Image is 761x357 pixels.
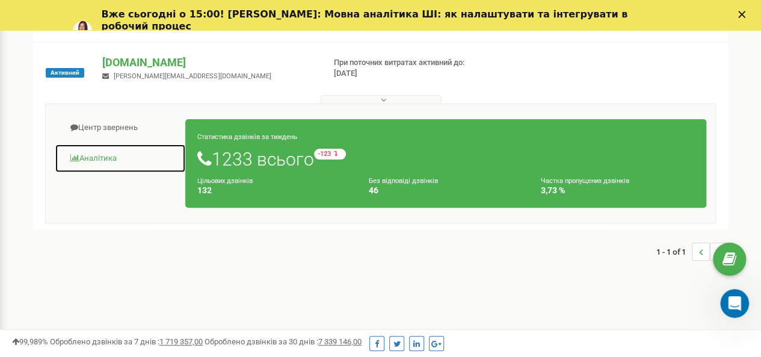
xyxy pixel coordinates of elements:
[738,11,750,18] div: Закрити
[369,186,522,195] h4: 46
[656,231,728,273] nav: ...
[197,149,694,169] h1: 1233 всього
[102,55,314,70] p: [DOMAIN_NAME]
[541,177,629,185] small: Частка пропущених дзвінків
[369,177,438,185] small: Без відповіді дзвінків
[55,113,186,143] a: Центр звернень
[197,186,351,195] h4: 132
[720,289,749,318] iframe: Intercom live chat
[114,72,271,80] span: [PERSON_NAME][EMAIL_ADDRESS][DOMAIN_NAME]
[197,177,253,185] small: Цільових дзвінків
[334,57,488,79] p: При поточних витратах активний до: [DATE]
[12,337,48,346] span: 99,989%
[50,337,203,346] span: Оброблено дзвінків за 7 днів :
[656,243,692,261] span: 1 - 1 of 1
[46,68,84,78] span: Активний
[73,21,92,40] img: Profile image for Yuliia
[318,337,362,346] u: 7 339 146,00
[197,133,297,141] small: Статистика дзвінків за тиждень
[102,8,628,32] b: Вже сьогодні о 15:00! [PERSON_NAME]: Мовна аналітика ШІ: як налаштувати та інтегрувати в робочий ...
[55,144,186,173] a: Аналiтика
[541,186,694,195] h4: 3,73 %
[159,337,203,346] u: 1 719 357,00
[314,149,346,160] small: -123
[205,337,362,346] span: Оброблено дзвінків за 30 днів :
